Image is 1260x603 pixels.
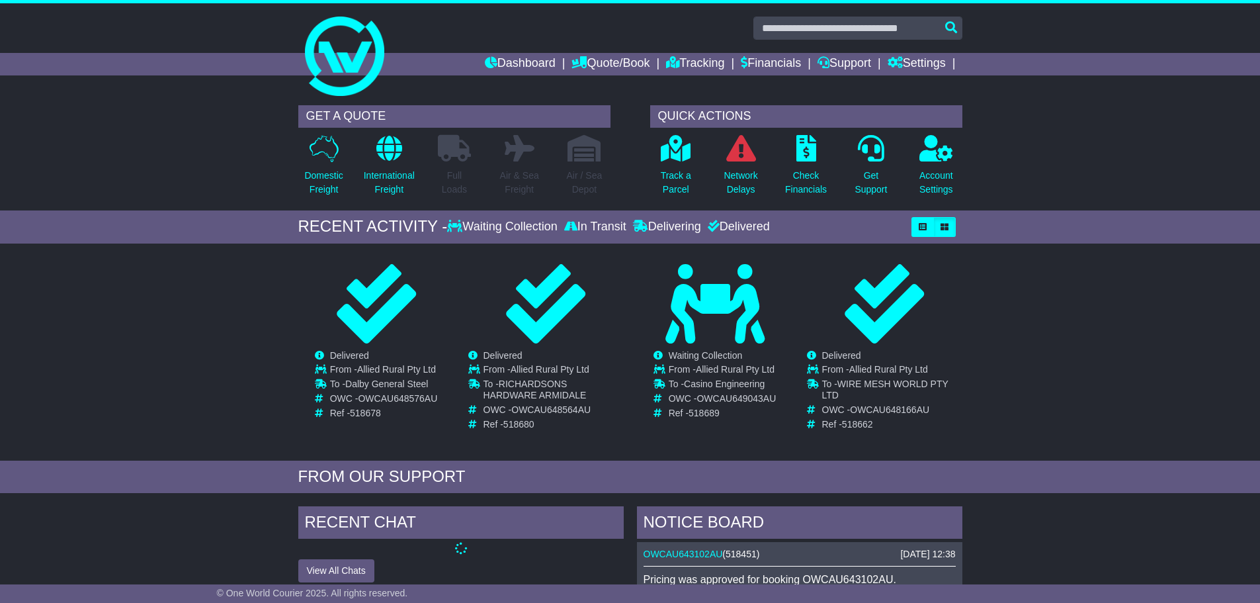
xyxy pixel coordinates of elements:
p: Network Delays [724,169,757,197]
td: OWC - [669,393,777,408]
td: To - [483,379,623,404]
span: Allied Rural Pty Ltd [849,364,928,375]
td: Ref - [669,408,777,419]
a: Tracking [666,53,724,75]
span: Allied Rural Pty Ltd [357,364,436,375]
p: International Freight [364,169,415,197]
div: Delivering [630,220,704,234]
td: Ref - [330,408,438,419]
td: From - [822,364,962,379]
p: Domestic Freight [304,169,343,197]
td: From - [669,364,777,379]
a: Quote/Book [571,53,650,75]
td: To - [822,379,962,404]
span: 518689 [689,408,720,418]
a: AccountSettings [919,134,954,204]
a: Dashboard [485,53,556,75]
span: WIRE MESH WORLD PTY LTD [822,379,948,400]
div: NOTICE BOARD [637,506,962,542]
div: Delivered [704,220,770,234]
div: RECENT CHAT [298,506,624,542]
a: CheckFinancials [784,134,827,204]
p: Track a Parcel [661,169,691,197]
p: Account Settings [919,169,953,197]
p: Air & Sea Freight [500,169,539,197]
p: Check Financials [785,169,827,197]
div: [DATE] 12:38 [900,549,955,560]
span: Casino Engineering [684,379,765,389]
div: FROM OUR SUPPORT [298,467,962,487]
span: Allied Rural Pty Ltd [696,364,775,375]
a: InternationalFreight [363,134,415,204]
span: Waiting Collection [669,350,743,361]
span: 518680 [503,419,534,430]
span: Dalby General Steel [345,379,428,389]
button: View All Chats [298,559,374,582]
span: Allied Rural Pty Ltd [511,364,589,375]
span: 518678 [350,408,381,418]
span: OWCAU648564AU [511,404,591,415]
span: Delivered [822,350,861,361]
td: From - [330,364,438,379]
span: OWCAU648576AU [358,393,437,404]
span: OWCAU648166AU [850,404,929,415]
div: QUICK ACTIONS [650,105,962,128]
span: © One World Courier 2025. All rights reserved. [217,588,408,598]
td: From - [483,364,623,379]
span: Delivered [483,350,523,361]
div: GET A QUOTE [298,105,610,128]
td: OWC - [483,404,623,419]
span: 518451 [726,549,757,559]
td: OWC - [330,393,438,408]
a: GetSupport [854,134,888,204]
p: Get Support [855,169,887,197]
a: DomesticFreight [304,134,343,204]
a: Financials [741,53,801,75]
p: Air / Sea Depot [567,169,603,197]
span: 518662 [842,419,873,430]
div: ( ) [644,549,956,560]
td: To - [330,379,438,393]
td: OWC - [822,404,962,419]
span: Delivered [330,350,369,361]
div: RECENT ACTIVITY - [298,217,448,236]
a: NetworkDelays [723,134,758,204]
td: Ref - [483,419,623,430]
div: In Transit [561,220,630,234]
td: To - [669,379,777,393]
a: Track aParcel [660,134,692,204]
a: Settings [888,53,946,75]
a: Support [818,53,871,75]
p: Pricing was approved for booking OWCAU643102AU. [644,573,956,586]
span: RICHARDSONS HARDWARE ARMIDALE [483,379,587,400]
td: Ref - [822,419,962,430]
p: Full Loads [438,169,471,197]
a: OWCAU643102AU [644,549,723,559]
div: Waiting Collection [447,220,560,234]
span: OWCAU649043AU [696,393,776,404]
